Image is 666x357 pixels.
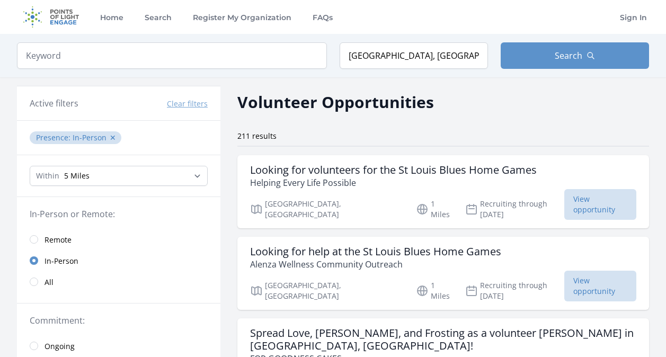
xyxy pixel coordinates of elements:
span: Ongoing [45,341,75,352]
span: Presence : [36,132,73,142]
span: View opportunity [564,271,636,301]
p: Recruiting through [DATE] [465,280,564,301]
a: Remote [17,229,220,250]
h3: Active filters [30,97,78,110]
span: In-Person [45,256,78,266]
a: All [17,271,220,292]
p: 1 Miles [416,280,452,301]
p: [GEOGRAPHIC_DATA], [GEOGRAPHIC_DATA] [250,199,403,220]
h3: Spread Love, [PERSON_NAME], and Frosting as a volunteer [PERSON_NAME] in [GEOGRAPHIC_DATA], [GEOG... [250,327,636,352]
h3: Looking for volunteers for the St Louis Blues Home Games [250,164,537,176]
legend: In-Person or Remote: [30,208,208,220]
p: 1 Miles [416,199,452,220]
p: [GEOGRAPHIC_DATA], [GEOGRAPHIC_DATA] [250,280,403,301]
p: Helping Every Life Possible [250,176,537,189]
p: Alenza Wellness Community Outreach [250,258,501,271]
button: ✕ [110,132,116,143]
a: Looking for volunteers for the St Louis Blues Home Games Helping Every Life Possible [GEOGRAPHIC_... [237,155,649,228]
span: All [45,277,54,288]
button: Clear filters [167,99,208,109]
span: 211 results [237,131,277,141]
button: Search [501,42,649,69]
a: Looking for help at the St Louis Blues Home Games Alenza Wellness Community Outreach [GEOGRAPHIC_... [237,237,649,310]
a: Ongoing [17,335,220,356]
h3: Looking for help at the St Louis Blues Home Games [250,245,501,258]
legend: Commitment: [30,314,208,327]
span: In-Person [73,132,106,142]
p: Recruiting through [DATE] [465,199,564,220]
a: In-Person [17,250,220,271]
h2: Volunteer Opportunities [237,90,434,114]
input: Location [340,42,488,69]
span: Search [555,49,582,62]
span: View opportunity [564,189,636,220]
select: Search Radius [30,166,208,186]
input: Keyword [17,42,327,69]
span: Remote [45,235,72,245]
